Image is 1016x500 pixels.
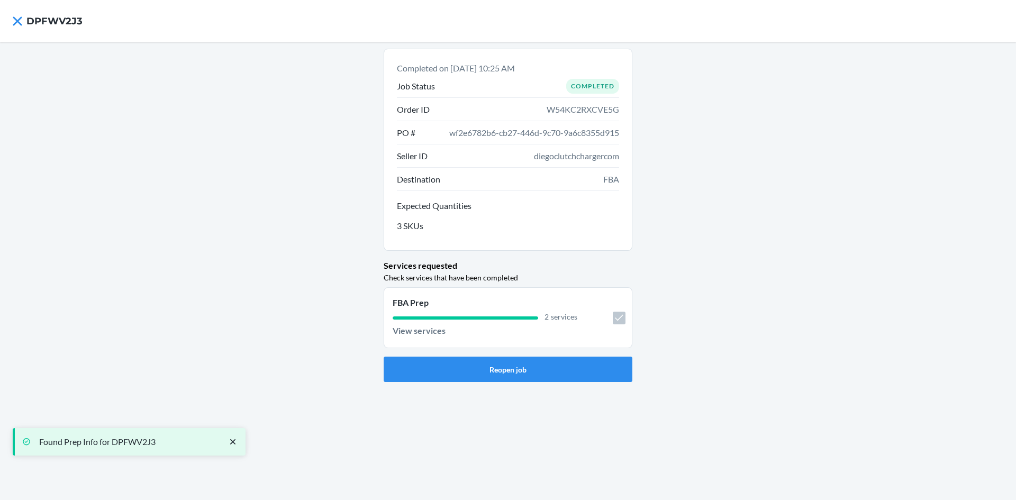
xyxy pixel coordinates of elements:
span: FBA [603,173,619,186]
p: Check services that have been completed [384,272,518,283]
p: Seller ID [397,150,428,162]
p: 3 SKUs [397,220,423,232]
span: services [551,312,577,321]
p: Completed on [DATE] 10:25 AM [397,62,619,75]
svg: close toast [228,437,238,447]
p: PO # [397,126,415,139]
button: Reopen job [384,357,632,382]
p: Destination [397,173,440,186]
p: Found Prep Info for DPFWV2J3 [39,437,217,447]
p: Expected Quantities [397,199,619,212]
h4: DPFWV2J3 [26,14,83,28]
span: W54KC2RXCVE5G [547,103,619,116]
p: Order ID [397,103,430,116]
span: 2 [545,312,549,321]
button: Expected Quantities [397,199,619,214]
p: Services requested [384,259,457,272]
p: Job Status [397,80,435,93]
span: diegoclutchchargercom [534,150,619,162]
button: View services [393,322,446,339]
div: Completed [566,79,619,94]
span: wf2e6782b6-cb27-446d-9c70-9a6c8355d915 [449,126,619,139]
p: FBA Prep [393,296,577,309]
p: View services [393,324,446,337]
